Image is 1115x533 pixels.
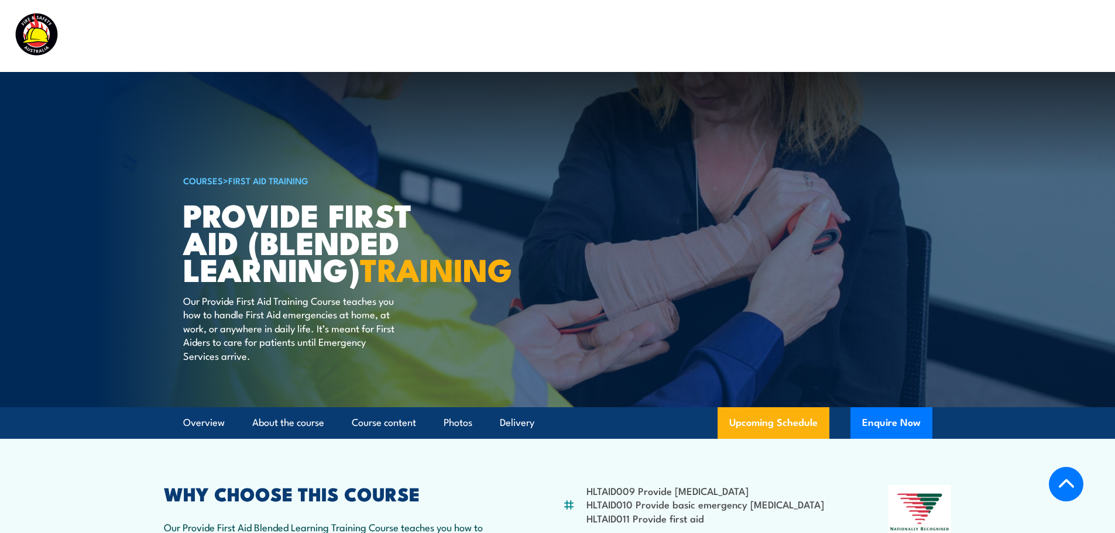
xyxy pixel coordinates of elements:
h2: WHY CHOOSE THIS COURSE [164,485,506,501]
li: HLTAID010 Provide basic emergency [MEDICAL_DATA] [586,497,824,511]
a: Course Calendar [542,20,620,51]
li: HLTAID009 Provide [MEDICAL_DATA] [586,484,824,497]
a: Photos [444,407,472,438]
h6: > [183,173,472,187]
a: News [880,20,905,51]
a: COURSES [183,174,223,187]
a: Upcoming Schedule [718,407,829,439]
a: Emergency Response Services [646,20,785,51]
a: First Aid Training [228,174,308,187]
strong: TRAINING [360,244,512,293]
a: Overview [183,407,225,438]
a: Learner Portal [931,20,997,51]
h1: Provide First Aid (Blended Learning) [183,201,472,283]
p: Our Provide First Aid Training Course teaches you how to handle First Aid emergencies at home, at... [183,294,397,362]
a: Delivery [500,407,534,438]
button: Enquire Now [850,407,932,439]
a: About Us [811,20,854,51]
a: Courses [479,20,516,51]
a: Contact [1023,20,1060,51]
a: About the course [252,407,324,438]
a: Course content [352,407,416,438]
li: HLTAID011 Provide first aid [586,511,824,525]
